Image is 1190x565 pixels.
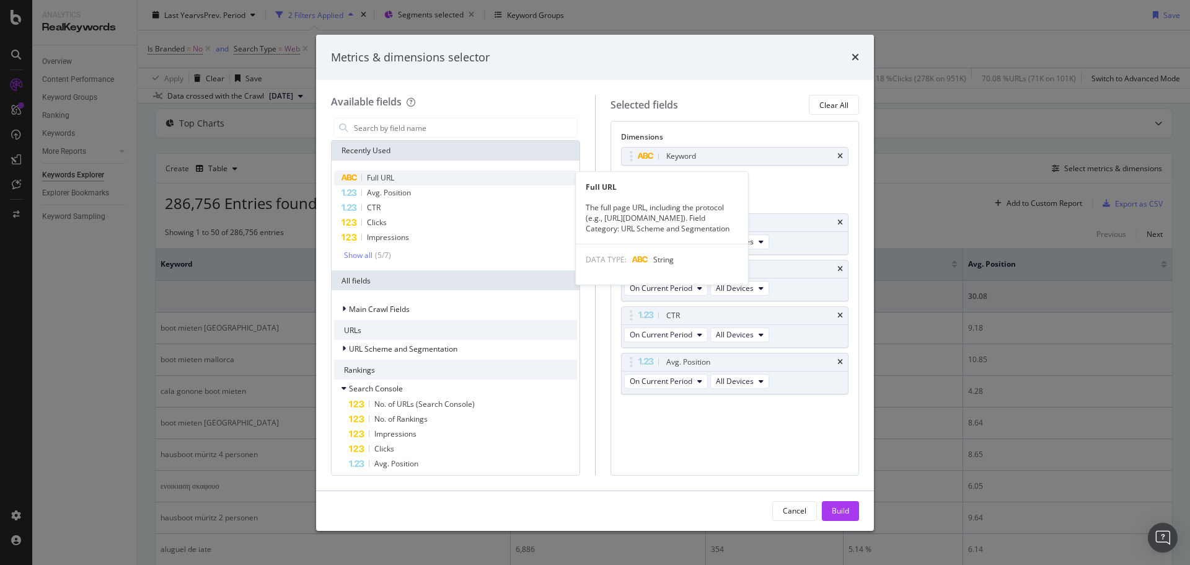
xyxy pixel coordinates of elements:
[837,153,843,160] div: times
[576,182,748,192] div: Full URL
[332,270,580,290] div: All fields
[837,219,843,226] div: times
[367,202,381,213] span: CTR
[367,187,411,198] span: Avg. Position
[367,172,394,183] span: Full URL
[666,356,710,368] div: Avg. Position
[374,443,394,454] span: Clicks
[621,306,849,348] div: CTRtimesOn Current PeriodAll Devices
[374,414,428,424] span: No. of Rankings
[819,100,848,110] div: Clear All
[716,376,754,386] span: All Devices
[822,501,859,521] button: Build
[621,353,849,394] div: Avg. PositiontimesOn Current PeriodAll Devices
[710,327,769,342] button: All Devices
[586,254,627,265] span: DATA TYPE:
[653,254,674,265] span: String
[837,312,843,319] div: times
[624,374,708,389] button: On Current Period
[624,281,708,296] button: On Current Period
[666,309,680,322] div: CTR
[372,250,391,260] div: ( 5 / 7 )
[331,50,490,66] div: Metrics & dimensions selector
[630,329,692,340] span: On Current Period
[374,399,475,409] span: No. of URLs (Search Console)
[624,327,708,342] button: On Current Period
[367,217,387,228] span: Clicks
[374,458,418,469] span: Avg. Position
[710,374,769,389] button: All Devices
[367,232,409,242] span: Impressions
[621,131,849,147] div: Dimensions
[332,141,580,161] div: Recently Used
[621,147,849,166] div: Keywordtimes
[353,118,577,137] input: Search by field name
[716,329,754,340] span: All Devices
[1148,523,1178,553] div: Open Intercom Messenger
[334,360,577,380] div: Rankings
[630,283,692,293] span: On Current Period
[809,95,859,115] button: Clear All
[837,358,843,366] div: times
[349,383,403,394] span: Search Console
[344,251,372,260] div: Show all
[783,505,806,516] div: Cancel
[331,95,402,109] div: Available fields
[374,429,416,439] span: Impressions
[316,35,874,531] div: modal
[710,281,769,296] button: All Devices
[349,344,457,354] span: URL Scheme and Segmentation
[576,202,748,234] div: The full page URL, including the protocol (e.g., [URL][DOMAIN_NAME]). Field Category: URL Scheme ...
[334,320,577,340] div: URLs
[349,304,410,314] span: Main Crawl Fields
[630,376,692,386] span: On Current Period
[852,50,859,66] div: times
[666,150,696,162] div: Keyword
[832,505,849,516] div: Build
[716,283,754,293] span: All Devices
[837,265,843,273] div: times
[772,501,817,521] button: Cancel
[610,98,678,112] div: Selected fields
